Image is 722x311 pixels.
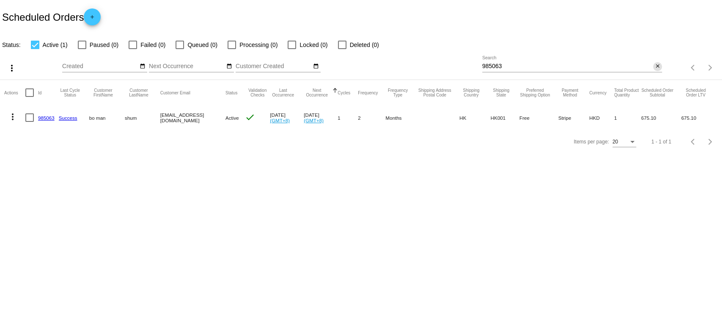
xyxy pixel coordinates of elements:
[702,59,719,76] button: Next page
[350,40,379,50] span: Deleted (0)
[558,88,582,97] button: Change sorting for PaymentMethod.Type
[270,118,290,123] a: (GMT+8)
[225,90,237,95] button: Change sorting for Status
[236,63,312,70] input: Customer Created
[358,105,385,130] mat-cell: 2
[385,105,417,130] mat-cell: Months
[87,14,97,24] mat-icon: add
[89,105,125,130] mat-cell: bo man
[685,59,702,76] button: Previous page
[612,139,636,145] mat-select: Items per page:
[519,105,558,130] mat-cell: Free
[2,41,21,48] span: Status:
[7,63,17,73] mat-icon: more_vert
[59,115,77,121] a: Success
[338,105,358,130] mat-cell: 1
[482,63,653,70] input: Search
[239,40,277,50] span: Processing (0)
[304,118,324,123] a: (GMT+8)
[681,88,710,97] button: Change sorting for LifetimeValue
[358,90,378,95] button: Change sorting for Frequency
[655,63,661,70] mat-icon: close
[8,112,18,122] mat-icon: more_vert
[226,63,232,70] mat-icon: date_range
[225,115,239,121] span: Active
[641,88,674,97] button: Change sorting for Subtotal
[681,105,718,130] mat-cell: 675.10
[125,88,153,97] button: Change sorting for CustomerLastName
[612,139,618,145] span: 20
[491,88,512,97] button: Change sorting for ShippingState
[245,80,270,105] mat-header-cell: Validation Checks
[641,105,681,130] mat-cell: 675.10
[59,88,82,97] button: Change sorting for LastProcessingCycleId
[685,133,702,150] button: Previous page
[651,139,671,145] div: 1 - 1 of 1
[653,62,662,71] button: Clear
[2,8,101,25] h2: Scheduled Orders
[62,63,138,70] input: Created
[89,88,117,97] button: Change sorting for CustomerFirstName
[43,40,68,50] span: Active (1)
[614,105,641,130] mat-cell: 1
[140,40,165,50] span: Failed (0)
[519,88,551,97] button: Change sorting for PreferredShippingOption
[38,115,55,121] a: 985063
[149,63,225,70] input: Next Occurrence
[160,90,190,95] button: Change sorting for CustomerEmail
[417,88,452,97] button: Change sorting for ShippingPostcode
[338,90,350,95] button: Change sorting for Cycles
[385,88,410,97] button: Change sorting for FrequencyType
[702,133,719,150] button: Next page
[614,80,641,105] mat-header-cell: Total Product Quantity
[140,63,145,70] mat-icon: date_range
[4,80,25,105] mat-header-cell: Actions
[459,88,483,97] button: Change sorting for ShippingCountry
[304,105,338,130] mat-cell: [DATE]
[299,40,327,50] span: Locked (0)
[491,105,519,130] mat-cell: HK001
[38,90,41,95] button: Change sorting for Id
[574,139,609,145] div: Items per page:
[558,105,589,130] mat-cell: Stripe
[270,88,296,97] button: Change sorting for LastOccurrenceUtc
[245,112,255,122] mat-icon: check
[589,90,607,95] button: Change sorting for CurrencyIso
[270,105,304,130] mat-cell: [DATE]
[313,63,319,70] mat-icon: date_range
[187,40,217,50] span: Queued (0)
[459,105,490,130] mat-cell: HK
[304,88,330,97] button: Change sorting for NextOccurrenceUtc
[90,40,118,50] span: Paused (0)
[160,105,225,130] mat-cell: [EMAIL_ADDRESS][DOMAIN_NAME]
[589,105,614,130] mat-cell: HKD
[125,105,160,130] mat-cell: shum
